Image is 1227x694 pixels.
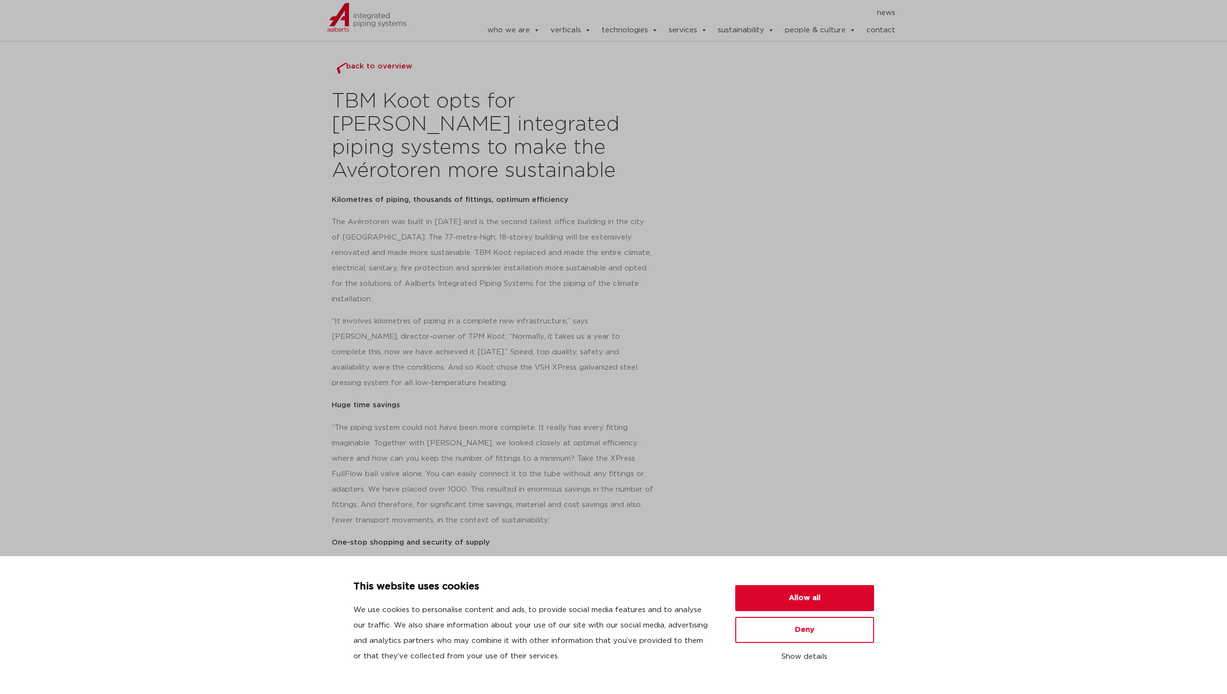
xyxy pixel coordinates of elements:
a: back to overview [332,63,416,75]
span: back to overview [346,63,412,74]
button: Allow all [735,585,874,611]
p: “The piping system could not have been more complete. It really has every fitting imaginable. Tog... [332,420,654,528]
button: Show details [735,649,874,665]
strong: One-stop shopping and security of supply [332,539,490,546]
a: sustainability [718,21,774,40]
p: The Avérotoren was built in [DATE] and is the second tallest office building in the city of [GEOG... [332,214,654,307]
button: Deny [735,617,874,643]
a: news [877,5,895,21]
h2: TBM Koot opts for [PERSON_NAME] integrated piping systems to make the Avérotoren more sustainable [332,90,654,183]
a: verticals [551,21,591,40]
nav: Menu [458,5,896,21]
strong: Huge time savings [332,401,400,409]
p: This website uses cookies [353,579,712,595]
a: services [669,21,707,40]
strong: Kilometres of piping, thousands of fittings, optimum efficiency [332,196,568,203]
a: contact [866,21,895,40]
p: We use cookies to personalise content and ads, to provide social media features and to analyse ou... [353,602,712,664]
a: technologies [602,21,658,40]
p: “It involves kilometres of piping in a complete new infrastructure,” says [PERSON_NAME], director... [332,314,654,391]
a: who we are [487,21,540,40]
a: people & culture [785,21,856,40]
